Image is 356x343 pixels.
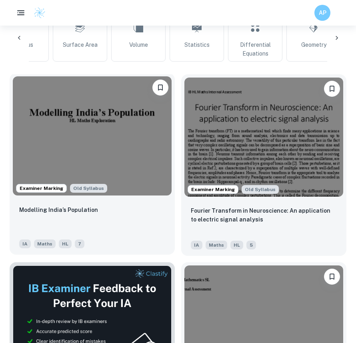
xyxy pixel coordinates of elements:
[16,185,66,192] span: Examiner Marking
[188,186,238,193] span: Examiner Marking
[129,40,148,49] span: Volume
[29,7,46,19] a: Clastify logo
[19,205,98,214] p: Modelling India’s Population
[191,241,202,249] span: IA
[13,76,172,195] img: Maths IA example thumbnail: Modelling India’s Population
[181,74,346,256] a: Examiner MarkingAlthough this IA is written for the old math syllabus (last exam in November 2020...
[314,5,330,21] button: AP
[206,241,227,249] span: Maths
[184,78,343,197] img: Maths IA example thumbnail: Fourier Transform in Neuroscience: An ap
[63,40,98,49] span: Surface Area
[318,8,327,17] h6: AP
[242,185,279,194] span: Old Syllabus
[152,80,168,96] button: Bookmark
[59,239,72,248] span: HL
[230,241,243,249] span: HL
[10,74,175,256] a: Examiner MarkingAlthough this IA is written for the old math syllabus (last exam in November 2020...
[34,239,56,248] span: Maths
[70,184,107,193] span: Old Syllabus
[184,40,210,49] span: Statistics
[34,7,46,19] img: Clastify logo
[301,40,326,49] span: Geometry
[70,184,107,193] div: Although this IA is written for the old math syllabus (last exam in November 2020), the current I...
[246,241,256,249] span: 5
[232,40,279,58] span: Differential Equations
[242,185,279,194] div: Although this IA is written for the old math syllabus (last exam in November 2020), the current I...
[324,81,340,97] button: Bookmark
[191,206,337,224] p: Fourier Transform in Neuroscience: An application to electric signal analysis
[75,239,84,248] span: 7
[324,269,340,285] button: Bookmark
[19,239,31,248] span: IA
